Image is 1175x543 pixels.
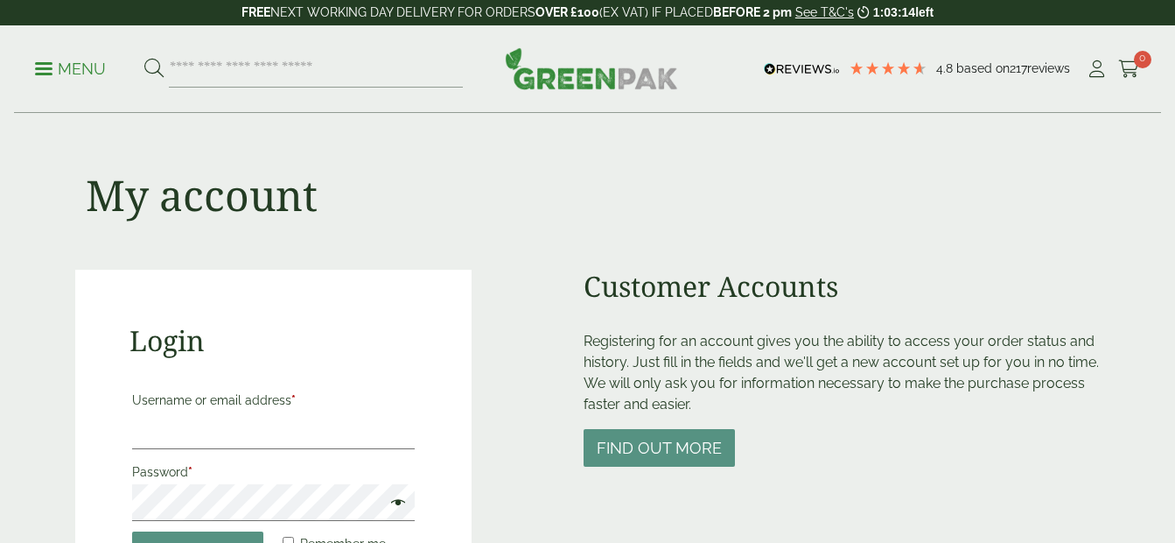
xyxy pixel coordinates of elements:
span: 1:03:14 [873,5,915,19]
a: See T&C's [795,5,854,19]
span: 217 [1010,61,1027,75]
i: My Account [1086,60,1108,78]
h2: Login [129,324,417,357]
h1: My account [86,170,318,221]
a: Menu [35,59,106,76]
i: Cart [1118,60,1140,78]
img: REVIEWS.io [764,63,840,75]
strong: OVER £100 [535,5,599,19]
img: GreenPak Supplies [505,47,678,89]
strong: FREE [241,5,270,19]
span: 0 [1134,51,1151,68]
strong: BEFORE 2 pm [713,5,792,19]
p: Registering for an account gives you the ability to access your order status and history. Just fi... [584,331,1101,415]
span: Based on [956,61,1010,75]
label: Username or email address [132,388,415,413]
span: reviews [1027,61,1070,75]
a: Find out more [584,441,735,457]
span: left [915,5,934,19]
span: 4.8 [936,61,956,75]
button: Find out more [584,429,735,467]
a: 0 [1118,56,1140,82]
div: 4.77 Stars [849,60,927,76]
label: Password [132,460,415,484]
p: Menu [35,59,106,80]
h2: Customer Accounts [584,270,1101,303]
